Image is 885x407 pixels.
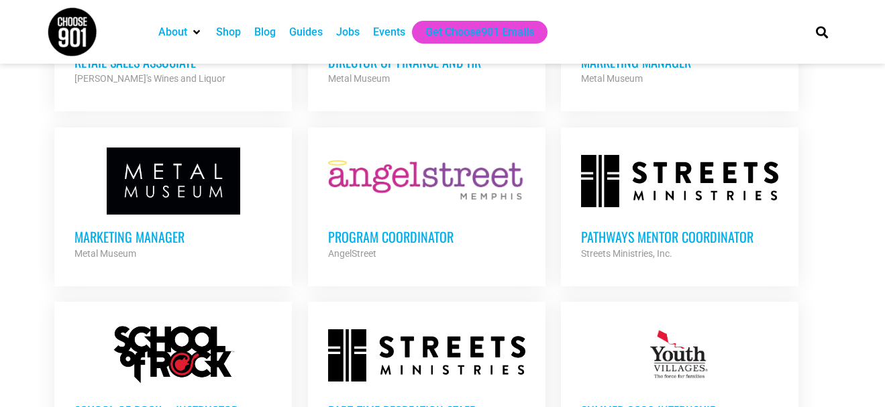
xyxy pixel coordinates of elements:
[74,248,136,259] strong: Metal Museum
[54,127,292,282] a: Marketing Manager Metal Museum
[308,127,545,282] a: Program Coordinator AngelStreet
[328,228,525,245] h3: Program Coordinator
[74,73,225,84] strong: [PERSON_NAME]'s Wines and Liquor
[254,24,276,40] a: Blog
[289,24,323,40] a: Guides
[74,228,272,245] h3: Marketing Manager
[581,228,778,245] h3: Pathways Mentor Coordinator
[158,24,187,40] a: About
[152,21,209,44] div: About
[336,24,360,40] a: Jobs
[328,53,525,70] h3: Director of Finance and HR
[152,21,793,44] nav: Main nav
[581,73,643,84] strong: Metal Museum
[581,248,672,259] strong: Streets Ministries, Inc.
[328,73,390,84] strong: Metal Museum
[561,127,798,282] a: Pathways Mentor Coordinator Streets Ministries, Inc.
[425,24,534,40] a: Get Choose901 Emails
[581,53,778,70] h3: Marketing Manager
[811,21,833,43] div: Search
[328,248,376,259] strong: AngelStreet
[216,24,241,40] a: Shop
[373,24,405,40] a: Events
